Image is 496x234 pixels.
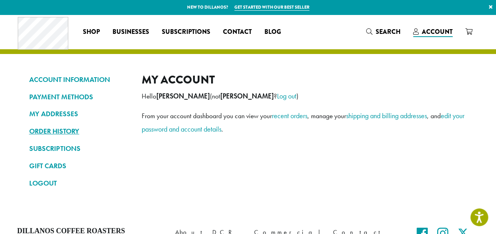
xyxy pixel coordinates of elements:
[142,89,467,103] p: Hello (not ? )
[162,27,210,37] span: Subscriptions
[346,111,427,120] a: shipping and billing addresses
[29,90,130,104] a: PAYMENT METHODS
[234,4,309,11] a: Get started with our best seller
[29,73,130,196] nav: Account pages
[29,176,130,190] a: LOGOUT
[142,111,464,134] a: edit your password and account details
[272,111,307,120] a: recent orders
[29,142,130,155] a: SUBSCRIPTIONS
[220,92,274,100] strong: [PERSON_NAME]
[29,124,130,138] a: ORDER HISTORY
[83,27,100,37] span: Shop
[77,26,106,38] a: Shop
[156,92,210,100] strong: [PERSON_NAME]
[360,25,407,38] a: Search
[142,109,467,136] p: From your account dashboard you can view your , manage your , and .
[29,73,130,86] a: ACCOUNT INFORMATION
[264,27,281,37] span: Blog
[277,91,296,100] a: Log out
[29,107,130,121] a: MY ADDRESSES
[223,27,252,37] span: Contact
[29,159,130,173] a: GIFT CARDS
[112,27,149,37] span: Businesses
[142,73,467,87] h2: My account
[422,27,453,36] span: Account
[376,27,401,36] span: Search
